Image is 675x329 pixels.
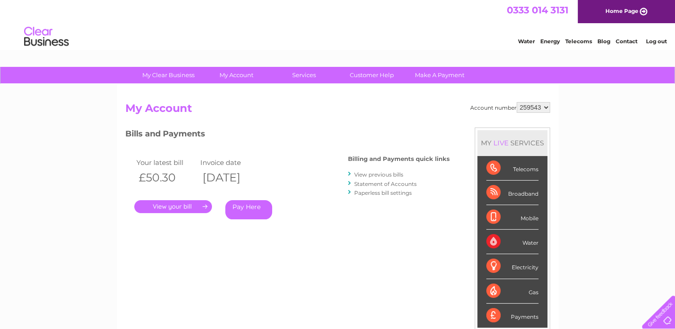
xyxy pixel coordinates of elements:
[486,230,538,254] div: Water
[354,181,417,187] a: Statement of Accounts
[267,67,341,83] a: Services
[335,67,409,83] a: Customer Help
[518,38,535,45] a: Water
[540,38,560,45] a: Energy
[24,23,69,50] img: logo.png
[134,156,199,169] td: Your latest bill
[199,67,273,83] a: My Account
[486,181,538,205] div: Broadband
[492,139,510,147] div: LIVE
[616,38,638,45] a: Contact
[125,102,550,119] h2: My Account
[198,169,262,187] th: [DATE]
[132,67,205,83] a: My Clear Business
[486,279,538,304] div: Gas
[597,38,610,45] a: Blog
[403,67,476,83] a: Make A Payment
[348,156,450,162] h4: Billing and Payments quick links
[486,304,538,328] div: Payments
[134,169,199,187] th: £50.30
[646,38,667,45] a: Log out
[354,189,412,196] a: Paperless bill settings
[486,205,538,230] div: Mobile
[225,200,272,219] a: Pay Here
[127,5,549,43] div: Clear Business is a trading name of Verastar Limited (registered in [GEOGRAPHIC_DATA] No. 3667643...
[354,171,403,178] a: View previous bills
[134,200,212,213] a: .
[565,38,592,45] a: Telecoms
[486,156,538,181] div: Telecoms
[125,127,450,143] h3: Bills and Payments
[507,4,568,16] a: 0333 014 3131
[198,156,262,169] td: Invoice date
[486,254,538,279] div: Electricity
[477,130,547,156] div: MY SERVICES
[470,102,550,113] div: Account number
